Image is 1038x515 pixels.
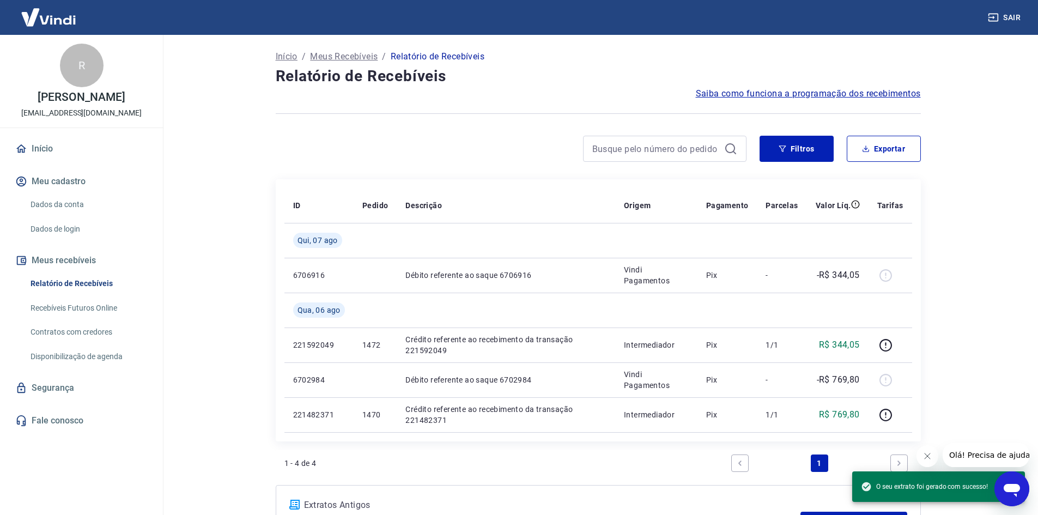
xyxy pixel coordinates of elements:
p: 6706916 [293,270,345,281]
a: Início [13,137,150,161]
p: Intermediador [624,340,689,350]
h4: Relatório de Recebíveis [276,65,921,87]
div: R [60,44,104,87]
a: Page 1 is your current page [811,455,828,472]
p: Pedido [362,200,388,211]
p: ID [293,200,301,211]
p: 1470 [362,409,388,420]
p: - [766,270,798,281]
a: Fale conosco [13,409,150,433]
p: / [382,50,386,63]
p: Crédito referente ao recebimento da transação 221482371 [405,404,606,426]
p: 1 - 4 de 4 [284,458,317,469]
p: Relatório de Recebíveis [391,50,484,63]
p: Origem [624,200,651,211]
p: 1/1 [766,340,798,350]
img: ícone [289,500,300,510]
p: Pagamento [706,200,749,211]
span: O seu extrato foi gerado com sucesso! [861,481,988,492]
a: Disponibilização de agenda [26,346,150,368]
p: Pix [706,409,749,420]
p: Pix [706,340,749,350]
iframe: Fechar mensagem [916,445,938,467]
p: - [766,374,798,385]
input: Busque pelo número do pedido [592,141,720,157]
button: Filtros [760,136,834,162]
iframe: Botão para abrir a janela de mensagens [994,471,1029,506]
a: Saiba como funciona a programação dos recebimentos [696,87,921,100]
p: Crédito referente ao recebimento da transação 221592049 [405,334,606,356]
ul: Pagination [727,450,912,476]
p: 1472 [362,340,388,350]
p: Valor Líq. [816,200,851,211]
a: Meus Recebíveis [310,50,378,63]
a: Contratos com credores [26,321,150,343]
p: Extratos Antigos [304,499,801,512]
p: -R$ 344,05 [817,269,860,282]
p: 1/1 [766,409,798,420]
span: Qui, 07 ago [298,235,338,246]
a: Recebíveis Futuros Online [26,297,150,319]
a: Dados da conta [26,193,150,216]
p: / [302,50,306,63]
iframe: Mensagem da empresa [943,443,1029,467]
p: 221482371 [293,409,345,420]
p: [PERSON_NAME] [38,92,125,103]
a: Next page [890,455,908,472]
span: Qua, 06 ago [298,305,341,316]
img: Vindi [13,1,84,34]
p: 6702984 [293,374,345,385]
p: Parcelas [766,200,798,211]
p: Vindi Pagamentos [624,264,689,286]
p: Débito referente ao saque 6702984 [405,374,606,385]
p: R$ 769,80 [819,408,860,421]
p: [EMAIL_ADDRESS][DOMAIN_NAME] [21,107,142,119]
p: Vindi Pagamentos [624,369,689,391]
a: Dados de login [26,218,150,240]
p: Tarifas [877,200,903,211]
span: Olá! Precisa de ajuda? [7,8,92,16]
p: Pix [706,270,749,281]
a: Início [276,50,298,63]
p: 221592049 [293,340,345,350]
a: Segurança [13,376,150,400]
button: Meus recebíveis [13,249,150,272]
p: -R$ 769,80 [817,373,860,386]
p: Descrição [405,200,442,211]
button: Meu cadastro [13,169,150,193]
p: Débito referente ao saque 6706916 [405,270,606,281]
p: Pix [706,374,749,385]
button: Sair [986,8,1025,28]
a: Previous page [731,455,749,472]
p: R$ 344,05 [819,338,860,352]
button: Exportar [847,136,921,162]
a: Relatório de Recebíveis [26,272,150,295]
p: Intermediador [624,409,689,420]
